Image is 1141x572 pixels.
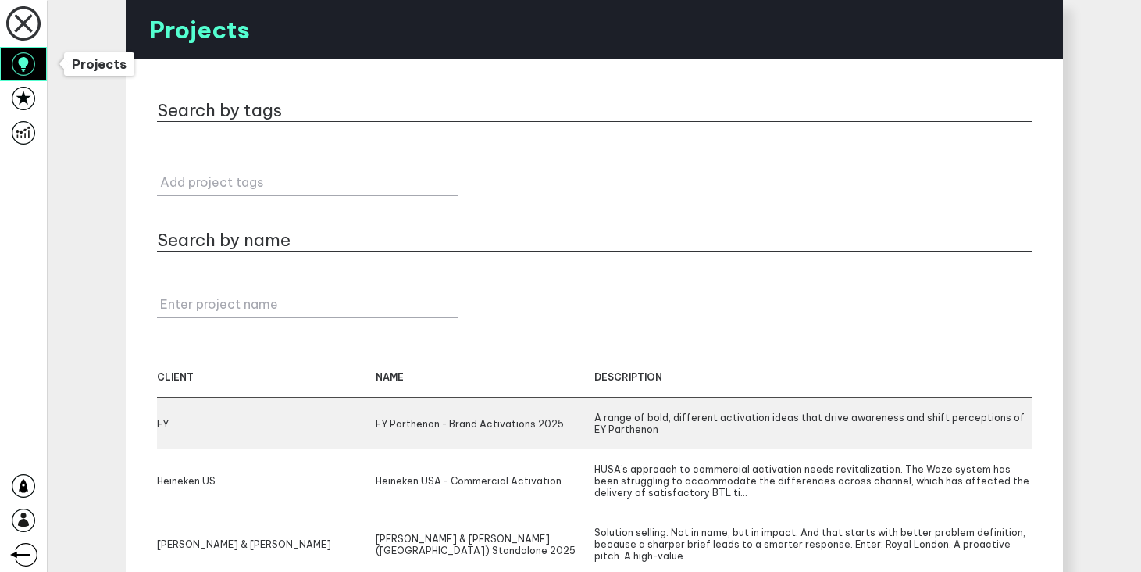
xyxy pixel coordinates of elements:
[376,463,594,499] div: Heineken USA - Commercial Activation
[157,463,376,499] div: Heineken US
[126,15,250,45] h4: Projects
[157,229,291,251] h2: Search by name
[376,412,594,435] div: EY Parthenon - Brand Activations 2025
[594,371,1032,383] div: description
[160,296,461,312] label: Enter project name
[157,527,376,562] div: [PERSON_NAME] & [PERSON_NAME]
[157,371,376,383] div: client
[594,412,1032,435] div: A range of bold, different activation ideas that drive awareness and shift perceptions of EY Part...
[376,371,594,383] div: name
[376,527,594,562] div: [PERSON_NAME] & [PERSON_NAME] ([GEOGRAPHIC_DATA]) Standalone 2025
[594,463,1032,499] div: HUSA’s approach to commercial activation needs revitalization. The Waze system has been strugglin...
[157,412,376,435] div: EY
[594,527,1032,562] div: Solution selling. Not in name, but in impact. And that starts with better problem definition, bec...
[72,56,127,72] span: Projects
[157,99,282,121] h2: Search by tags
[160,174,461,190] label: Add project tags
